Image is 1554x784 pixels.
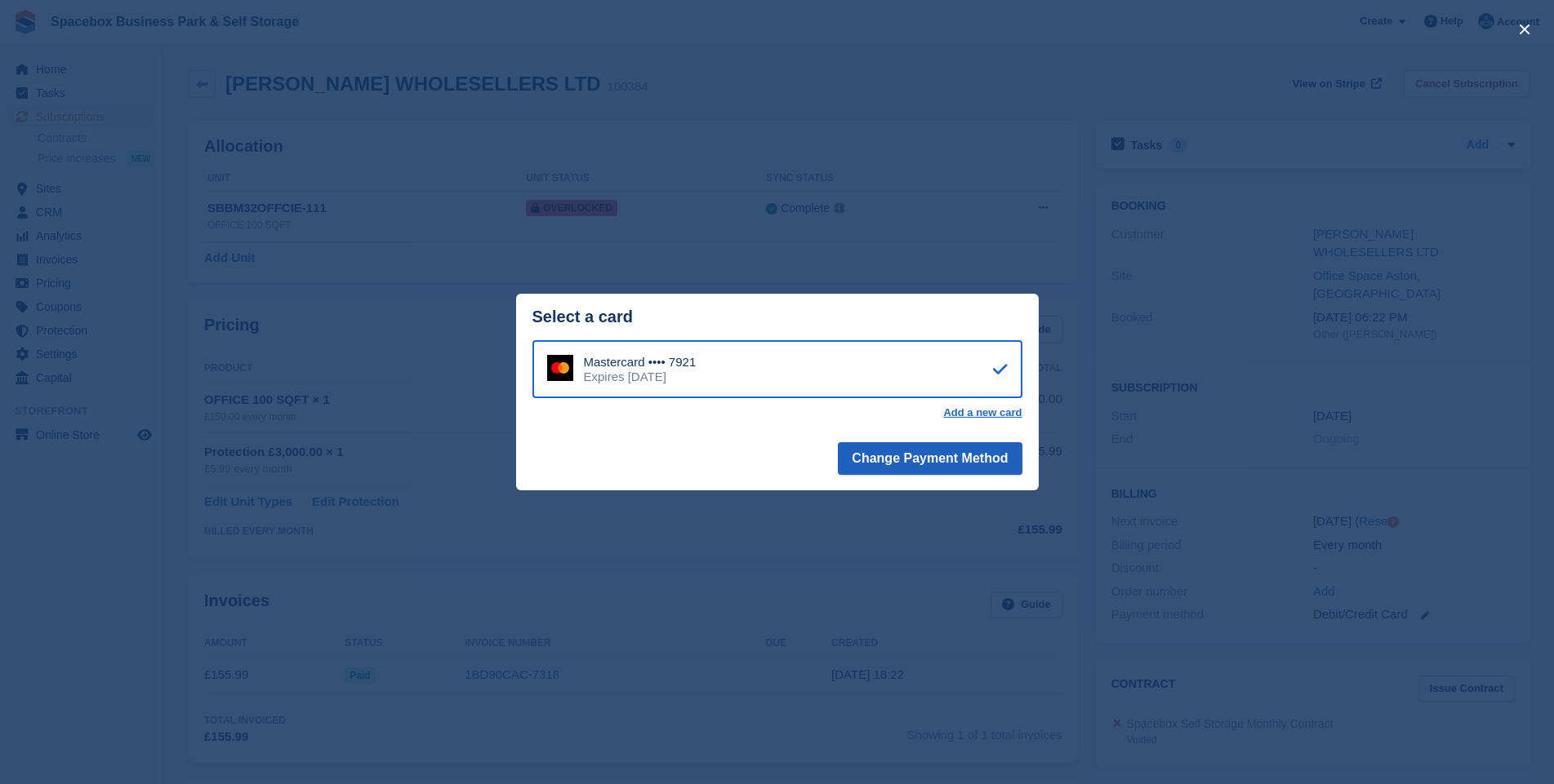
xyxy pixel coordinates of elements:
a: Add a new card [943,406,1022,419]
img: Mastercard Logo [547,355,573,381]
div: Expires [DATE] [584,370,697,384]
div: Select a card [532,308,1022,326]
button: Change Payment Method [838,442,1022,475]
button: close [1512,16,1538,42]
div: Mastercard •••• 7921 [584,355,697,370]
